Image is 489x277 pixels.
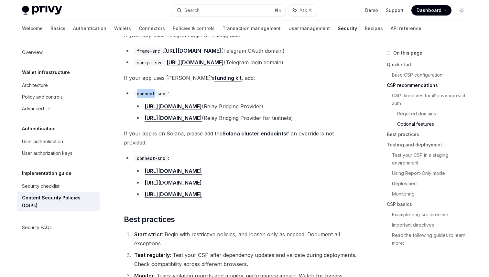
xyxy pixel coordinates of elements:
[124,129,357,147] span: If your app is on Solana, please add the if an override is not provided:
[387,199,472,209] a: CSP basics
[145,103,202,110] a: [URL][DOMAIN_NAME]
[457,5,467,16] button: Toggle dark mode
[17,47,100,58] a: Overview
[184,6,202,14] div: Search...
[417,7,441,14] span: Dashboard
[22,169,71,177] h5: Implementation guide
[22,48,43,56] div: Overview
[387,140,472,150] a: Testing and deployment
[145,179,202,186] a: [URL][DOMAIN_NAME]
[397,119,472,129] a: Optional features
[392,168,472,178] a: Using Report-Only mode
[22,125,56,133] h5: Authentication
[392,230,472,248] a: Read the following guides to learn more:
[145,168,202,175] a: [URL][DOMAIN_NAME]
[22,81,48,89] div: Architecture
[392,150,472,168] a: Test your CSP in a staging environment
[17,136,100,147] a: User authentication
[124,46,357,55] li: : (Telegram OAuth domain)
[124,154,357,199] li: :
[134,102,357,111] li: (Relay Bridging Provider)
[73,21,106,36] a: Authentication
[22,149,72,157] div: User authorization keys
[172,5,285,16] button: Search...⌘K
[17,91,100,103] a: Policy and controls
[17,180,100,192] a: Security checklist
[288,21,330,36] a: User management
[17,80,100,91] a: Architecture
[17,192,100,211] a: Content Security Policies (CSPs)
[397,109,472,119] a: Required domains
[22,69,70,76] h5: Wallet infrastructure
[134,59,165,66] code: script-src
[214,75,242,81] a: funding kit
[392,209,472,220] a: Example: img-src directive
[22,138,63,145] div: User authentication
[145,115,202,122] a: [URL][DOMAIN_NAME]
[223,130,286,137] a: Solana cluster endpoints
[22,21,43,36] a: Welcome
[17,222,100,233] a: Security FAQs
[17,147,100,159] a: User authorization keys
[223,21,281,36] a: Transaction management
[173,21,215,36] a: Policies & controls
[134,48,163,55] code: frame-src
[391,21,421,36] a: API reference
[392,178,472,189] a: Deployment
[411,5,451,16] a: Dashboard
[50,21,65,36] a: Basics
[22,105,44,112] div: Advanced
[22,182,60,190] div: Security checklist
[145,191,202,198] a: [URL][DOMAIN_NAME]
[392,91,472,109] a: CSP directives for @privy-io/react-auth
[387,129,472,140] a: Best practices
[164,48,221,54] a: [URL][DOMAIN_NAME]
[392,220,472,230] a: Important directives
[299,7,312,14] span: Ask AI
[22,194,96,209] div: Content Security Policies (CSPs)
[134,113,357,123] li: (Relay Bridging Provider for testnets)
[365,21,383,36] a: Recipes
[124,73,357,82] span: If your app uses [PERSON_NAME]’s , add:
[393,49,422,57] span: On this page
[386,7,404,14] a: Support
[134,90,168,97] code: connect-src
[124,89,357,123] li: :
[338,21,357,36] a: Security
[392,189,472,199] a: Monitoring
[22,93,63,101] div: Policy and controls
[288,5,317,16] button: Ask AI
[134,252,170,258] strong: Test regularly
[365,7,378,14] a: Demo
[275,8,281,13] span: ⌘ K
[22,6,62,15] img: light logo
[22,224,52,231] div: Security FAQs
[139,21,165,36] a: Connectors
[132,230,357,248] li: : Begin with restrictive policies, and loosen only as needed. Document all exceptions.
[387,80,472,91] a: CSP recommendations
[124,214,175,225] span: Best practices
[167,59,224,66] a: [URL][DOMAIN_NAME]
[132,250,357,269] li: : Test your CSP after dependency updates and validate during deployments. Check compatibility acr...
[134,231,162,238] strong: Start strict
[387,59,472,70] a: Quick start
[124,58,357,67] li: : (Telegram login domain)
[392,70,472,80] a: Base CSP configuration
[114,21,131,36] a: Wallets
[134,155,168,162] code: connect-src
